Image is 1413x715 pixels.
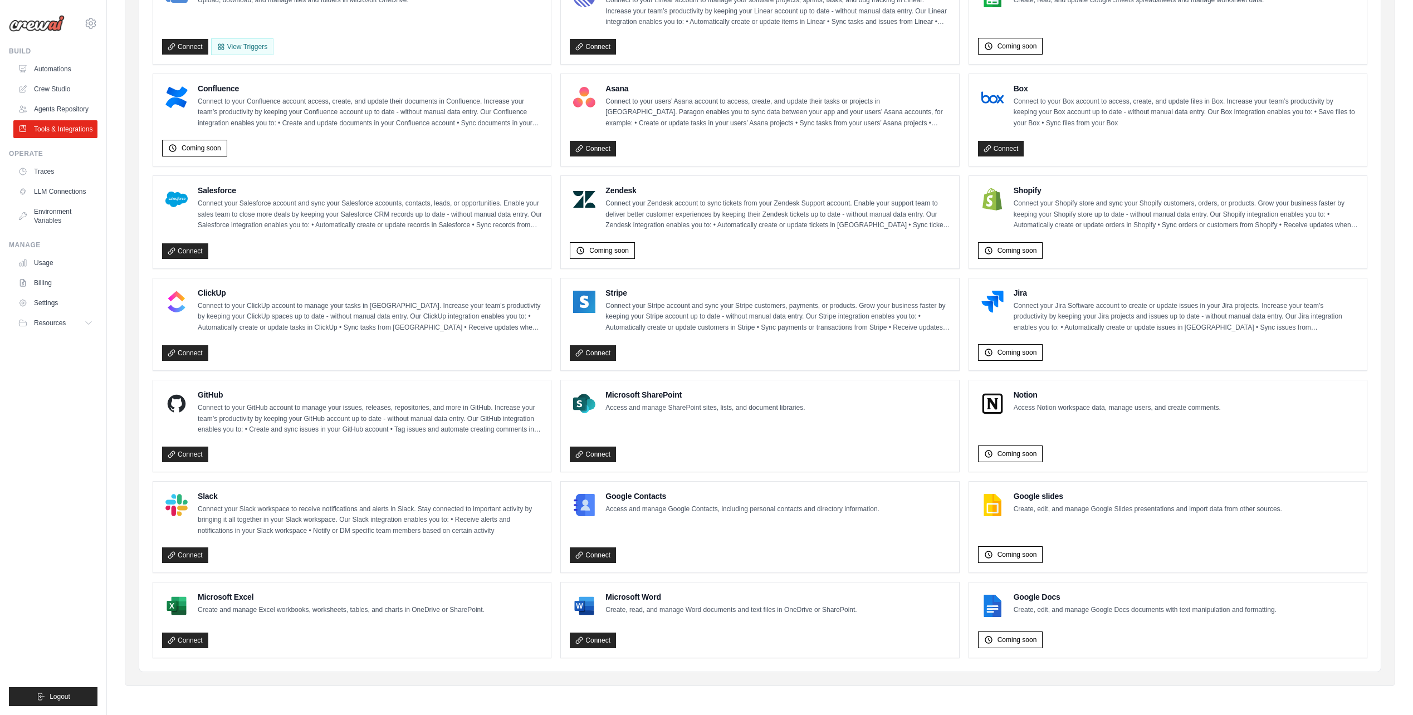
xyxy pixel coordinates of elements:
[198,96,542,129] p: Connect to your Confluence account access, create, and update their documents in Confluence. Incr...
[981,595,1004,617] img: Google Docs Logo
[13,120,97,138] a: Tools & Integrations
[998,348,1037,357] span: Coming soon
[1014,96,1358,129] p: Connect to your Box account to access, create, and update files in Box. Increase your team’s prod...
[165,188,188,210] img: Salesforce Logo
[998,550,1037,559] span: Coming soon
[198,83,542,94] h4: Confluence
[573,595,595,617] img: Microsoft Word Logo
[1014,403,1221,414] p: Access Notion workspace data, manage users, and create comments.
[1014,185,1358,196] h4: Shopify
[165,291,188,313] img: ClickUp Logo
[9,15,65,32] img: Logo
[998,449,1037,458] span: Coming soon
[981,291,1004,313] img: Jira Logo
[573,86,595,109] img: Asana Logo
[978,141,1024,156] a: Connect
[13,203,97,229] a: Environment Variables
[9,149,97,158] div: Operate
[13,314,97,332] button: Resources
[1014,389,1221,400] h4: Notion
[162,447,208,462] a: Connect
[605,301,950,334] p: Connect your Stripe account and sync your Stripe customers, payments, or products. Grow your busi...
[162,39,208,55] a: Connect
[211,38,273,55] : View Triggers
[1014,83,1358,94] h4: Box
[605,96,950,129] p: Connect to your users’ Asana account to access, create, and update their tasks or projects in [GE...
[13,80,97,98] a: Crew Studio
[981,494,1004,516] img: Google slides Logo
[981,86,1004,109] img: Box Logo
[13,100,97,118] a: Agents Repository
[1014,491,1282,502] h4: Google slides
[13,294,97,312] a: Settings
[198,287,542,298] h4: ClickUp
[165,595,188,617] img: Microsoft Excel Logo
[13,60,97,78] a: Automations
[605,591,857,603] h4: Microsoft Word
[605,605,857,616] p: Create, read, and manage Word documents and text files in OneDrive or SharePoint.
[981,188,1004,210] img: Shopify Logo
[1014,198,1358,231] p: Connect your Shopify store and sync your Shopify customers, orders, or products. Grow your busine...
[605,287,950,298] h4: Stripe
[162,633,208,648] a: Connect
[165,393,188,415] img: GitHub Logo
[998,246,1037,255] span: Coming soon
[605,403,805,414] p: Access and manage SharePoint sites, lists, and document libraries.
[998,635,1037,644] span: Coming soon
[605,389,805,400] h4: Microsoft SharePoint
[570,345,616,361] a: Connect
[1014,605,1277,616] p: Create, edit, and manage Google Docs documents with text manipulation and formatting.
[50,692,70,701] span: Logout
[9,687,97,706] button: Logout
[182,144,221,153] span: Coming soon
[1014,287,1358,298] h4: Jira
[998,42,1037,51] span: Coming soon
[198,504,542,537] p: Connect your Slack workspace to receive notifications and alerts in Slack. Stay connected to impo...
[162,243,208,259] a: Connect
[589,246,629,255] span: Coming soon
[198,185,542,196] h4: Salesforce
[13,274,97,292] a: Billing
[198,591,485,603] h4: Microsoft Excel
[605,504,879,515] p: Access and manage Google Contacts, including personal contacts and directory information.
[981,393,1004,415] img: Notion Logo
[570,633,616,648] a: Connect
[570,39,616,55] a: Connect
[198,605,485,616] p: Create and manage Excel workbooks, worksheets, tables, and charts in OneDrive or SharePoint.
[13,254,97,272] a: Usage
[9,241,97,249] div: Manage
[165,86,188,109] img: Confluence Logo
[570,547,616,563] a: Connect
[605,491,879,502] h4: Google Contacts
[1014,301,1358,334] p: Connect your Jira Software account to create or update issues in your Jira projects. Increase you...
[605,83,950,94] h4: Asana
[573,393,595,415] img: Microsoft SharePoint Logo
[198,389,542,400] h4: GitHub
[605,198,950,231] p: Connect your Zendesk account to sync tickets from your Zendesk Support account. Enable your suppo...
[1014,591,1277,603] h4: Google Docs
[605,185,950,196] h4: Zendesk
[162,547,208,563] a: Connect
[198,198,542,231] p: Connect your Salesforce account and sync your Salesforce accounts, contacts, leads, or opportunit...
[13,183,97,200] a: LLM Connections
[198,301,542,334] p: Connect to your ClickUp account to manage your tasks in [GEOGRAPHIC_DATA]. Increase your team’s p...
[198,491,542,502] h4: Slack
[1014,504,1282,515] p: Create, edit, and manage Google Slides presentations and import data from other sources.
[570,141,616,156] a: Connect
[573,188,595,210] img: Zendesk Logo
[198,403,542,435] p: Connect to your GitHub account to manage your issues, releases, repositories, and more in GitHub....
[162,345,208,361] a: Connect
[9,47,97,56] div: Build
[573,291,595,313] img: Stripe Logo
[165,494,188,516] img: Slack Logo
[573,494,595,516] img: Google Contacts Logo
[34,319,66,327] span: Resources
[570,447,616,462] a: Connect
[13,163,97,180] a: Traces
